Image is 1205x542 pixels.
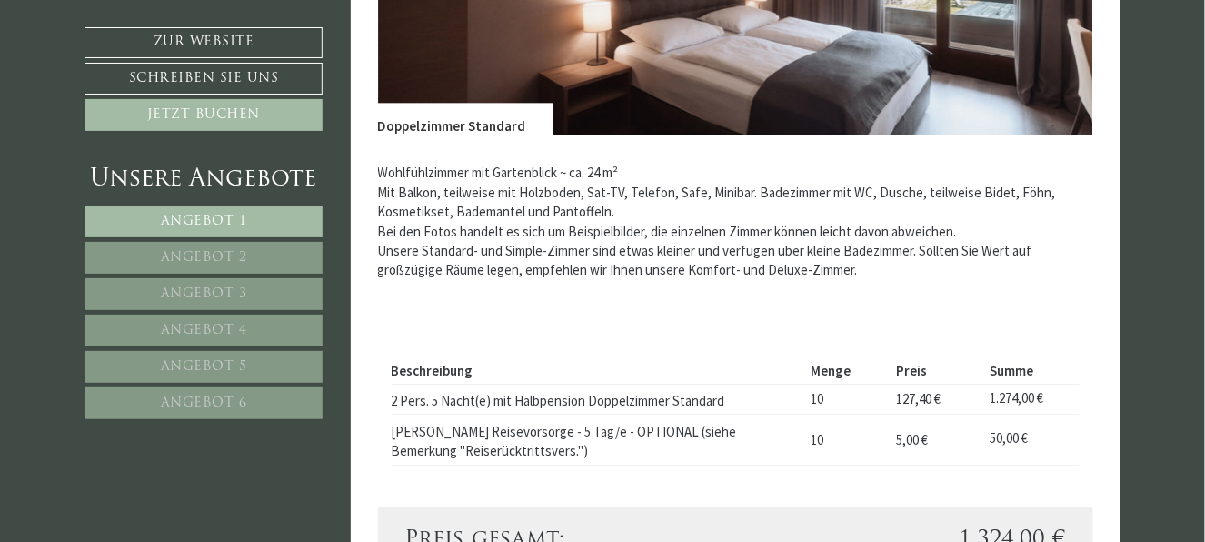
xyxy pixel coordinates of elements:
td: 10 [804,384,890,415]
span: 127,40 € [897,390,941,407]
a: Schreiben Sie uns [85,63,323,95]
a: Jetzt buchen [85,99,323,131]
th: Summe [983,357,1080,384]
div: Montag [322,14,394,43]
td: 50,00 € [983,415,1080,465]
small: 15:58 [27,85,259,96]
p: Wohlfühlzimmer mit Gartenblick ~ ca. 24 m² Mit Balkon, teilweise mit Holzboden, Sat-TV, Telefon, ... [378,163,1094,280]
span: Angebot 4 [161,324,247,337]
span: Angebot 2 [161,251,247,265]
span: Angebot 6 [161,396,247,410]
th: Menge [804,357,890,384]
span: 5,00 € [897,431,929,448]
th: Beschreibung [392,357,805,384]
span: Angebot 5 [161,360,247,374]
td: 2 Pers. 5 Nacht(e) mit Halbpension Doppelzimmer Standard [392,384,805,415]
span: Angebot 3 [161,287,247,301]
th: Preis [890,357,982,384]
span: Angebot 1 [161,215,247,228]
button: Senden [598,479,716,511]
div: Guten Tag, wie können wir Ihnen helfen? [14,48,268,100]
td: 1.274,00 € [983,384,1080,415]
td: [PERSON_NAME] Reisevorsorge - 5 Tag/e - OPTIONAL (siehe Bemerkung "Reiserücktrittsvers.") [392,415,805,465]
a: Zur Website [85,27,323,58]
td: 10 [804,415,890,465]
div: Doppelzimmer Standard [378,103,553,135]
div: Montis – Active Nature Spa [27,52,259,65]
div: Unsere Angebote [85,163,323,196]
